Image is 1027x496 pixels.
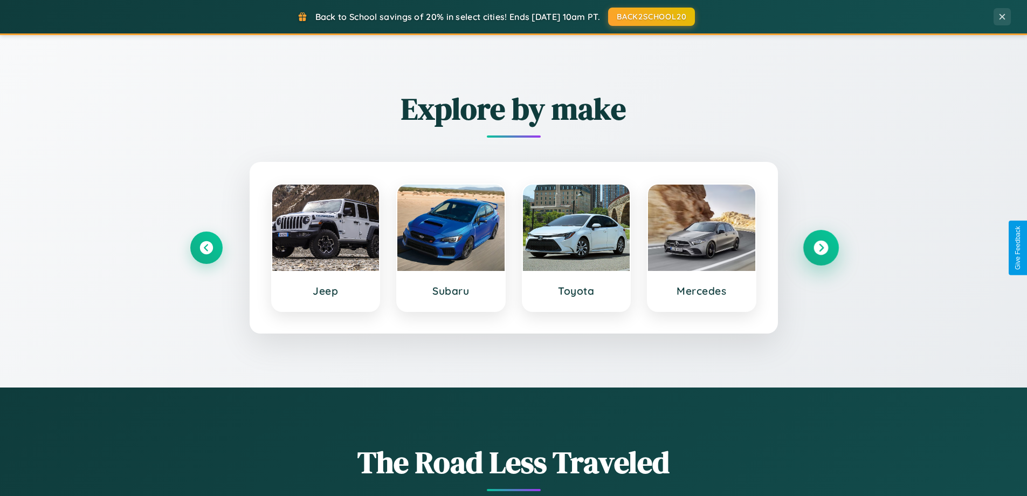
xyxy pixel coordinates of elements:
[315,11,600,22] span: Back to School savings of 20% in select cities! Ends [DATE] 10am PT.
[1014,226,1022,270] div: Give Feedback
[408,284,494,297] h3: Subaru
[190,88,837,130] h2: Explore by make
[190,441,837,483] h1: The Road Less Traveled
[659,284,745,297] h3: Mercedes
[534,284,619,297] h3: Toyota
[283,284,369,297] h3: Jeep
[608,8,695,26] button: BACK2SCHOOL20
